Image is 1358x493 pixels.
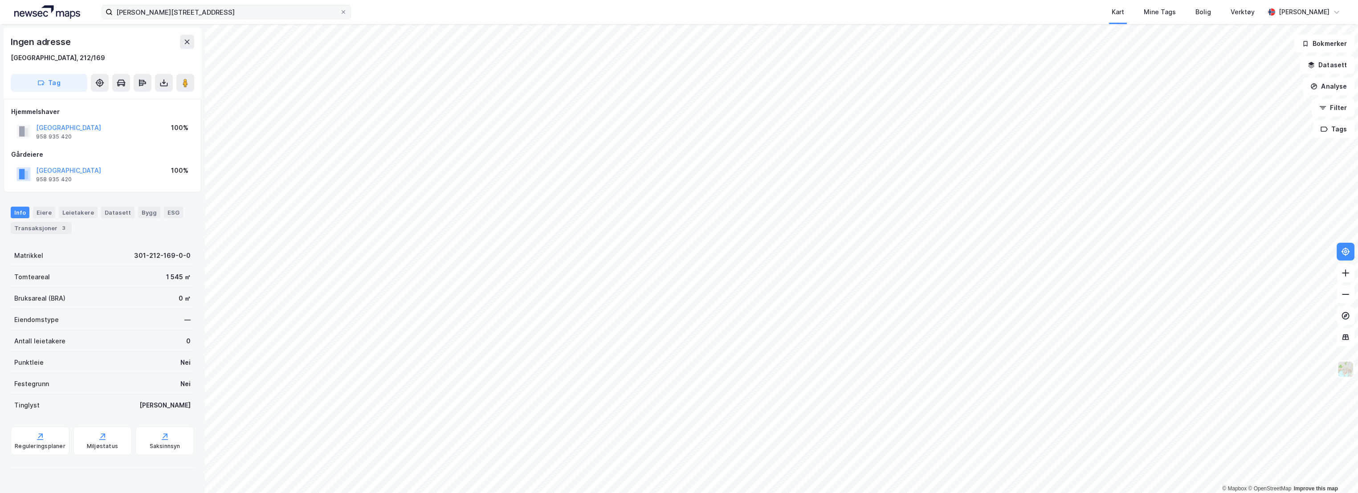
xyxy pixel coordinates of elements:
[14,400,40,411] div: Tinglyst
[139,400,191,411] div: [PERSON_NAME]
[1294,35,1354,53] button: Bokmerker
[14,379,49,389] div: Festegrunn
[11,207,29,218] div: Info
[1248,485,1291,492] a: OpenStreetMap
[11,74,87,92] button: Tag
[180,357,191,368] div: Nei
[14,5,80,19] img: logo.a4113a55bc3d86da70a041830d287a7e.svg
[14,250,43,261] div: Matrikkel
[166,272,191,282] div: 1 545 ㎡
[184,314,191,325] div: —
[14,293,65,304] div: Bruksareal (BRA)
[180,379,191,389] div: Nei
[1313,120,1354,138] button: Tags
[101,207,135,218] div: Datasett
[87,443,118,450] div: Miljøstatus
[59,207,98,218] div: Leietakere
[1337,361,1354,378] img: Z
[1279,7,1329,17] div: [PERSON_NAME]
[1313,450,1358,493] div: Kontrollprogram for chat
[1144,7,1176,17] div: Mine Tags
[1231,7,1255,17] div: Verktøy
[171,122,188,133] div: 100%
[14,357,44,368] div: Punktleie
[11,106,194,117] div: Hjemmelshaver
[1195,7,1211,17] div: Bolig
[11,222,72,234] div: Transaksjoner
[179,293,191,304] div: 0 ㎡
[11,35,72,49] div: Ingen adresse
[1222,485,1247,492] a: Mapbox
[1300,56,1354,74] button: Datasett
[36,176,72,183] div: 958 935 420
[1112,7,1124,17] div: Kart
[186,336,191,346] div: 0
[11,149,194,160] div: Gårdeiere
[1312,99,1354,117] button: Filter
[134,250,191,261] div: 301-212-169-0-0
[14,336,65,346] div: Antall leietakere
[1294,485,1338,492] a: Improve this map
[113,5,340,19] input: Søk på adresse, matrikkel, gårdeiere, leietakere eller personer
[59,224,68,232] div: 3
[138,207,160,218] div: Bygg
[14,314,59,325] div: Eiendomstype
[36,133,72,140] div: 958 935 420
[171,165,188,176] div: 100%
[164,207,183,218] div: ESG
[150,443,180,450] div: Saksinnsyn
[1303,77,1354,95] button: Analyse
[33,207,55,218] div: Eiere
[15,443,65,450] div: Reguleringsplaner
[1313,450,1358,493] iframe: Chat Widget
[14,272,50,282] div: Tomteareal
[11,53,105,63] div: [GEOGRAPHIC_DATA], 212/169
